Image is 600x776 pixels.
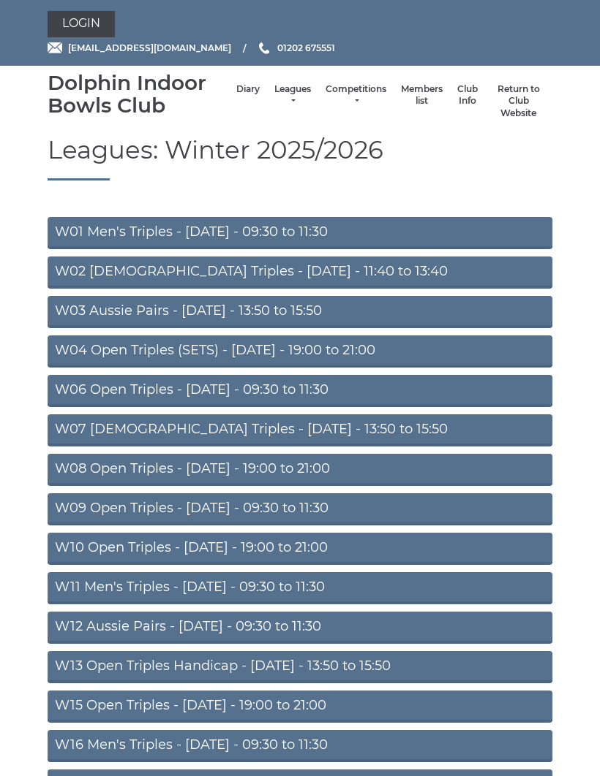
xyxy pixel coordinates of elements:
[48,652,552,684] a: W13 Open Triples Handicap - [DATE] - 13:50 to 15:50
[48,533,552,566] a: W10 Open Triples - [DATE] - 19:00 to 21:00
[48,41,231,55] a: Email [EMAIL_ADDRESS][DOMAIN_NAME]
[48,494,552,526] a: W09 Open Triples - [DATE] - 09:30 to 11:30
[48,691,552,723] a: W15 Open Triples - [DATE] - 19:00 to 21:00
[274,83,311,107] a: Leagues
[492,83,545,120] a: Return to Club Website
[326,83,386,107] a: Competitions
[48,376,552,408] a: W06 Open Triples - [DATE] - 09:30 to 11:30
[457,83,478,107] a: Club Info
[48,415,552,447] a: W07 [DEMOGRAPHIC_DATA] Triples - [DATE] - 13:50 to 15:50
[48,336,552,368] a: W04 Open Triples (SETS) - [DATE] - 19:00 to 21:00
[48,454,552,487] a: W08 Open Triples - [DATE] - 19:00 to 21:00
[259,42,269,54] img: Phone us
[68,42,231,53] span: [EMAIL_ADDRESS][DOMAIN_NAME]
[48,137,552,180] h1: Leagues: Winter 2025/2026
[48,42,62,53] img: Email
[48,72,229,117] div: Dolphin Indoor Bowls Club
[48,11,115,37] a: Login
[48,218,552,250] a: W01 Men's Triples - [DATE] - 09:30 to 11:30
[401,83,443,107] a: Members list
[48,612,552,644] a: W12 Aussie Pairs - [DATE] - 09:30 to 11:30
[48,731,552,763] a: W16 Men's Triples - [DATE] - 09:30 to 11:30
[48,573,552,605] a: W11 Men's Triples - [DATE] - 09:30 to 11:30
[48,297,552,329] a: W03 Aussie Pairs - [DATE] - 13:50 to 15:50
[236,83,260,96] a: Diary
[48,257,552,289] a: W02 [DEMOGRAPHIC_DATA] Triples - [DATE] - 11:40 to 13:40
[257,41,335,55] a: Phone us 01202 675551
[277,42,335,53] span: 01202 675551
